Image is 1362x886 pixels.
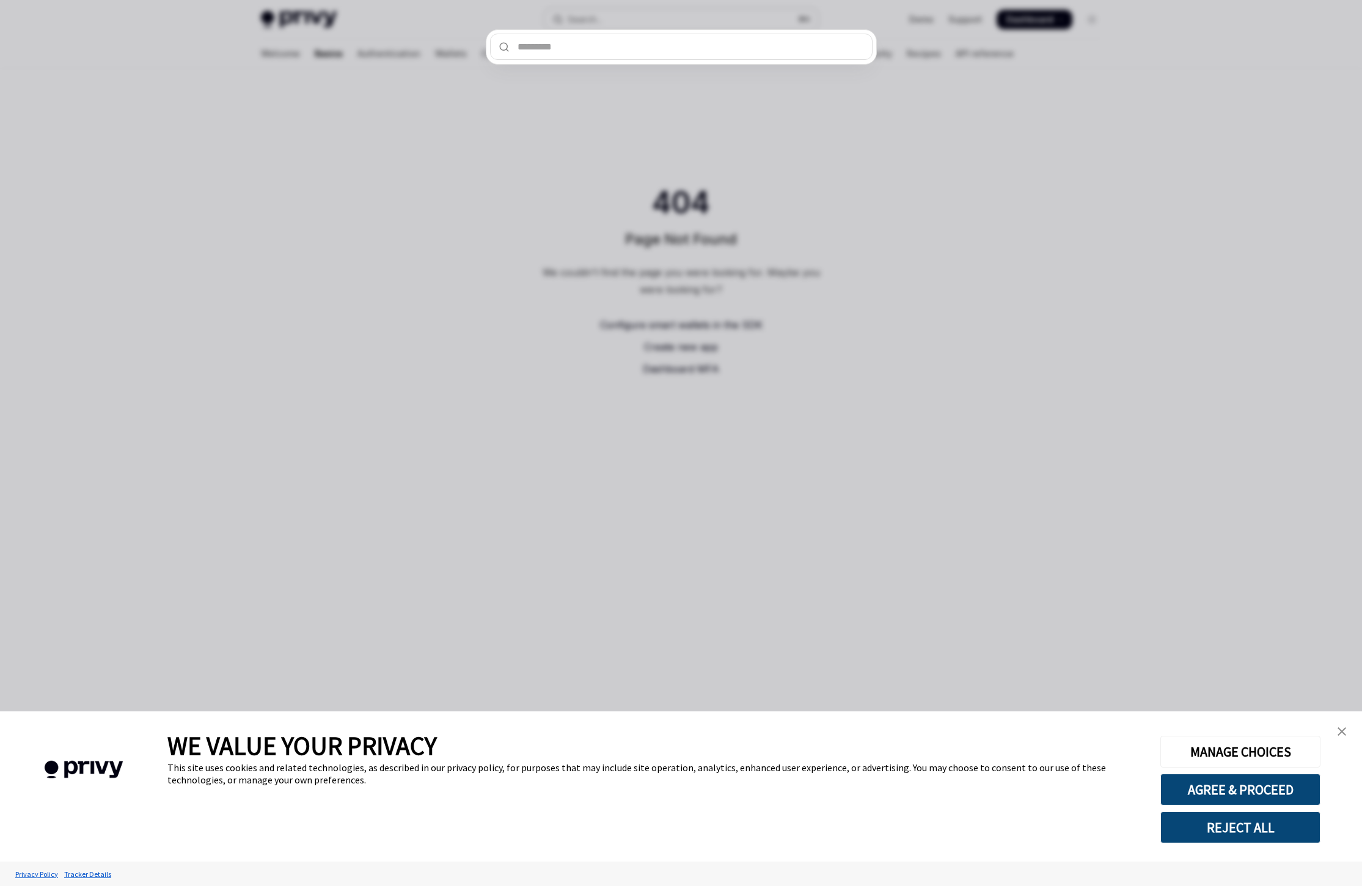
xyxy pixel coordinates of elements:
div: This site uses cookies and related technologies, as described in our privacy policy, for purposes... [167,761,1142,786]
button: MANAGE CHOICES [1160,736,1320,768]
button: REJECT ALL [1160,812,1320,843]
img: close banner [1338,727,1346,736]
a: close banner [1330,719,1354,744]
button: AGREE & PROCEED [1160,774,1320,805]
a: Privacy Policy [12,863,61,885]
img: company logo [18,743,149,796]
a: Tracker Details [61,863,114,885]
span: WE VALUE YOUR PRIVACY [167,730,437,761]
